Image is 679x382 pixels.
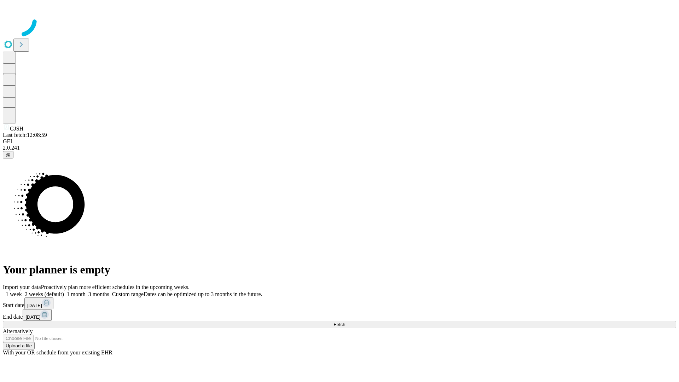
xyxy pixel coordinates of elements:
[3,321,676,328] button: Fetch
[23,309,52,321] button: [DATE]
[67,291,86,297] span: 1 month
[27,303,42,308] span: [DATE]
[6,152,11,157] span: @
[3,145,676,151] div: 2.0.241
[144,291,262,297] span: Dates can be optimized up to 3 months in the future.
[3,342,35,349] button: Upload a file
[10,126,23,132] span: GJSH
[3,132,47,138] span: Last fetch: 12:08:59
[112,291,144,297] span: Custom range
[25,314,40,320] span: [DATE]
[333,322,345,327] span: Fetch
[3,263,676,276] h1: Your planner is empty
[6,291,22,297] span: 1 week
[25,291,64,297] span: 2 weeks (default)
[24,297,53,309] button: [DATE]
[3,349,112,355] span: With your OR schedule from your existing EHR
[3,297,676,309] div: Start date
[3,151,13,158] button: @
[3,138,676,145] div: GEI
[88,291,109,297] span: 3 months
[3,328,33,334] span: Alternatively
[41,284,190,290] span: Proactively plan more efficient schedules in the upcoming weeks.
[3,309,676,321] div: End date
[3,284,41,290] span: Import your data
